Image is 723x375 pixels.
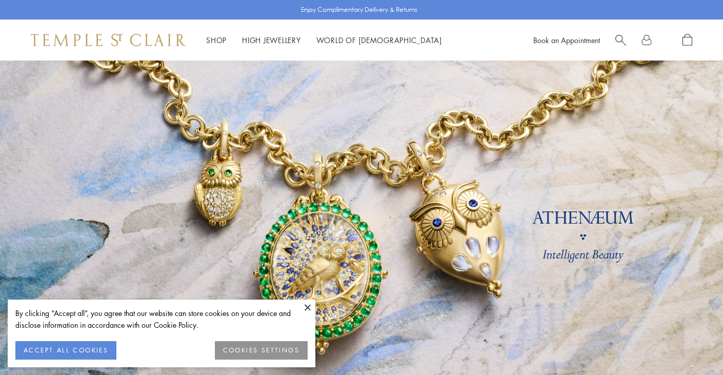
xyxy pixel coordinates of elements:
p: Enjoy Complimentary Delivery & Returns [301,5,417,15]
button: ACCEPT ALL COOKIES [15,341,116,360]
a: ShopShop [206,35,227,45]
a: Book an Appointment [533,35,600,45]
a: Search [615,34,626,47]
div: By clicking “Accept all”, you agree that our website can store cookies on your device and disclos... [15,307,308,331]
nav: Main navigation [206,34,442,47]
button: COOKIES SETTINGS [215,341,308,360]
a: World of [DEMOGRAPHIC_DATA]World of [DEMOGRAPHIC_DATA] [316,35,442,45]
a: Open Shopping Bag [682,34,692,47]
img: Temple St. Clair [31,34,186,46]
a: High JewelleryHigh Jewellery [242,35,301,45]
